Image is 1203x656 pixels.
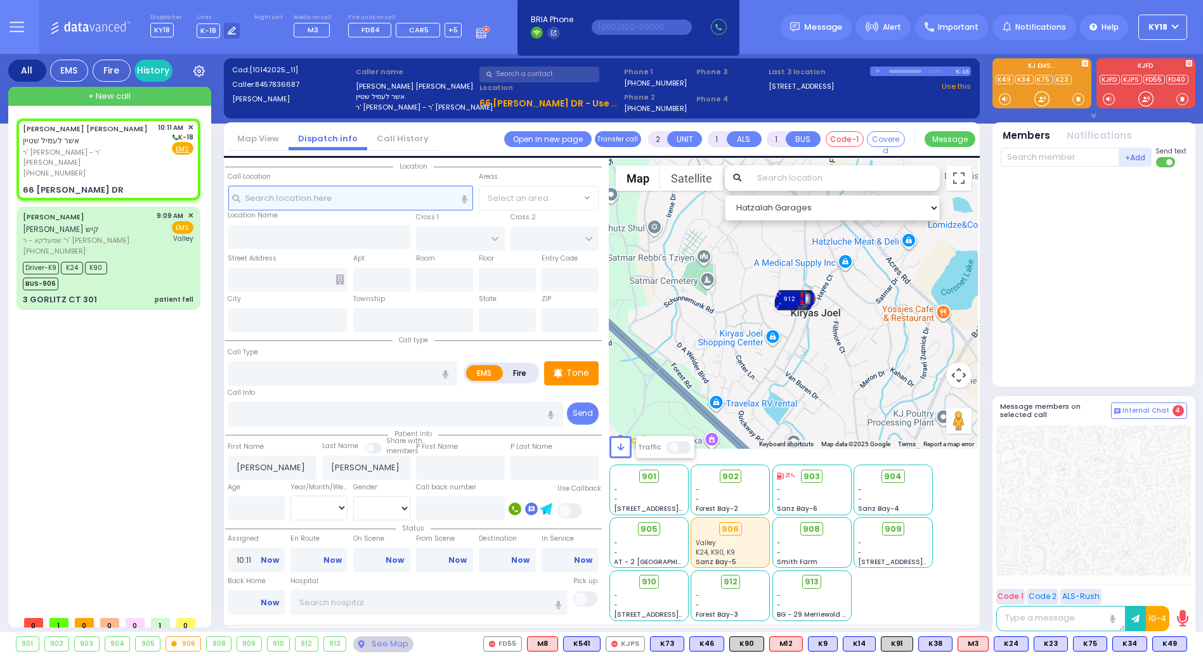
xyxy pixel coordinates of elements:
button: 10-4 [1146,606,1169,631]
span: CAR5 [409,25,429,35]
label: P First Name [416,442,458,452]
label: Back Home [228,576,285,586]
span: Valley [696,538,716,548]
div: Last updated: 09/22/2025 08:49 AM. Click to referesh. [777,472,795,480]
div: BLS [1112,636,1147,652]
span: [PHONE_NUMBER] [23,168,86,178]
span: - [615,591,618,600]
span: Forest Bay-3 [696,610,738,619]
div: K23 [1034,636,1068,652]
div: 903 [774,293,812,312]
label: Age [228,482,241,492]
div: K73 [650,636,684,652]
a: K23 [1054,75,1072,84]
div: M3 [958,636,989,652]
span: - [696,591,699,600]
span: BRIA Phone [531,14,573,25]
label: In Service [542,534,599,544]
a: Open this area in Google Maps (opens a new window) [613,432,654,449]
label: From Scene [416,534,473,544]
span: K90 [85,262,107,274]
img: red-radio-icon.svg [611,641,618,647]
label: Gender [353,482,377,492]
div: All [8,60,46,82]
span: 10:11 AM [159,123,184,132]
label: Areas [479,172,498,182]
label: Fire [502,365,538,381]
div: 904 [105,637,130,651]
label: Use Callback [557,484,601,494]
a: FD55 [1143,75,1165,84]
label: Lines [197,14,240,22]
span: Smith Farm [777,557,817,567]
div: ALS [769,636,803,652]
span: אשר לעמיל שטיין [23,135,79,146]
button: ALS-Rush [1060,589,1102,605]
gmp-advanced-marker: 903 [784,293,803,312]
label: אשר לעמיל שטיין [356,91,476,102]
span: KY18 [150,23,174,37]
button: Transfer call [595,131,641,147]
span: Other building occupants [335,274,344,285]
span: Phone 4 [696,94,764,105]
span: 0 [126,618,145,627]
div: 66 [PERSON_NAME] DR [23,184,124,196]
div: 908 [207,637,231,651]
a: KJFD [1100,75,1120,84]
button: Code-1 [826,131,864,147]
button: +Add [1119,148,1152,167]
button: Code 1 [996,589,1025,605]
button: Message [925,131,975,147]
label: Floor [479,254,494,264]
a: Dispatch info [289,132,367,145]
div: BLS [650,636,684,652]
div: BLS [843,636,876,652]
a: [PERSON_NAME] [23,212,84,222]
span: Phone 3 [696,67,764,77]
span: 904 [884,470,902,483]
label: Call Type [228,347,259,357]
label: State [479,294,497,304]
button: Map camera controls [946,363,972,388]
span: [10142025_11] [249,65,298,75]
label: Location Name [228,210,278,221]
h5: Message members on selected call [1001,402,1111,419]
label: Entry Code [542,254,578,264]
button: Drag Pegman onto the map to open Street View [946,408,972,434]
span: members [386,446,419,456]
div: 902 [45,637,69,651]
small: Share with [386,436,422,446]
a: Now [574,555,592,566]
div: K90 [729,636,764,652]
span: ✕ [188,210,193,221]
label: [PERSON_NAME] [PERSON_NAME] [356,81,476,92]
div: BLS [918,636,953,652]
div: 906 [166,637,201,651]
span: - [615,548,618,557]
div: K49 [1152,636,1187,652]
span: 4 [1173,405,1184,416]
button: BUS [786,131,821,147]
span: - [696,494,699,504]
div: BLS [689,636,724,652]
div: 912 [296,637,318,651]
label: Call back number [416,482,476,492]
span: - [858,485,862,494]
span: - [777,591,781,600]
div: patient fell [155,295,193,304]
img: comment-alt.png [1114,408,1121,415]
gmp-advanced-marker: 904 [784,292,803,311]
span: 910 [642,576,656,588]
label: Turn off text [1156,156,1176,169]
div: BLS [563,636,601,652]
div: 902 [776,288,814,307]
button: Show satellite imagery [660,165,723,191]
span: Help [1102,22,1119,33]
div: FD55 [483,636,522,652]
label: Destination [479,534,536,544]
span: Phone 2 [624,92,692,103]
button: Notifications [1067,129,1133,143]
div: K-18 [956,67,971,76]
a: Open in new page [504,131,592,147]
span: +5 [448,25,458,35]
